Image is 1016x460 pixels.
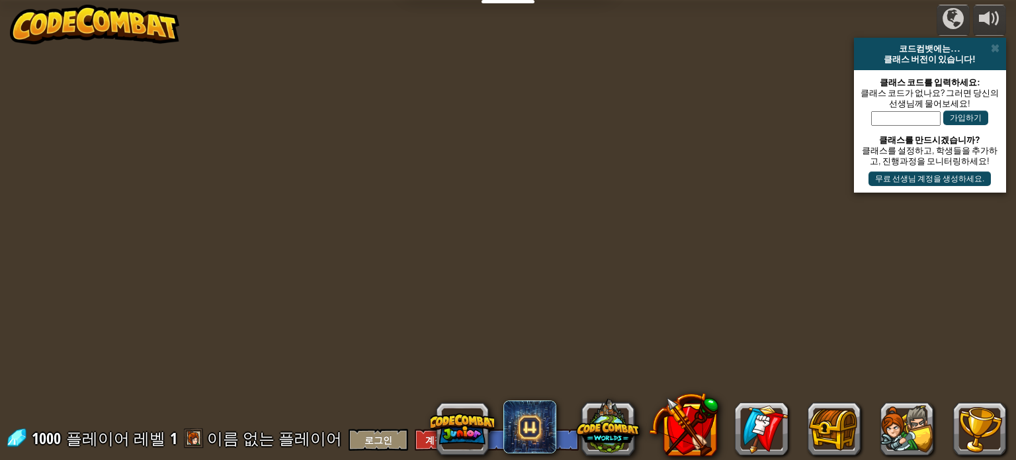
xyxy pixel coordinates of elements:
div: 클래스를 만드시겠습니까? [861,134,999,145]
button: 성취한 목표 [953,402,1006,455]
div: 클래스 버전이 있습니다! [859,54,1001,64]
button: CodeCombat 프리미엄 [648,390,718,459]
span: 플레이어 레벨 [66,428,165,449]
img: CodeCombat - Learn how to code by playing a game [10,5,179,44]
div: 코드컴뱃에는... [859,43,1001,54]
div: 클래스 코드가 없나요? 그러면 당신의 선생님께 물어보세요! [861,87,999,109]
button: 소리 조절 [973,5,1006,36]
button: 계정 생성 [415,429,474,451]
button: CodeCombat Worlds on Roblox [576,394,640,458]
button: 아이템 [808,402,861,455]
div: 클래스 코드를 입력하세요: [861,77,999,87]
span: 1 [170,428,177,449]
span: 이름 없는 플레이어 [207,428,342,449]
div: 클래스를 설정하고, 학생들을 추가하고, 진행과정을 모니터링하세요! [861,145,999,166]
span: 1000 [32,428,65,449]
button: 가입하기 [943,111,988,125]
a: 클랜들 [735,402,788,455]
button: 캠페인 [937,5,970,36]
button: 영웅들 [880,402,933,455]
button: 무료 선생님 계정을 생성하세요. [868,171,991,186]
span: CodeCombat AI HackStack [503,400,556,453]
button: 로그인 [349,429,408,451]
